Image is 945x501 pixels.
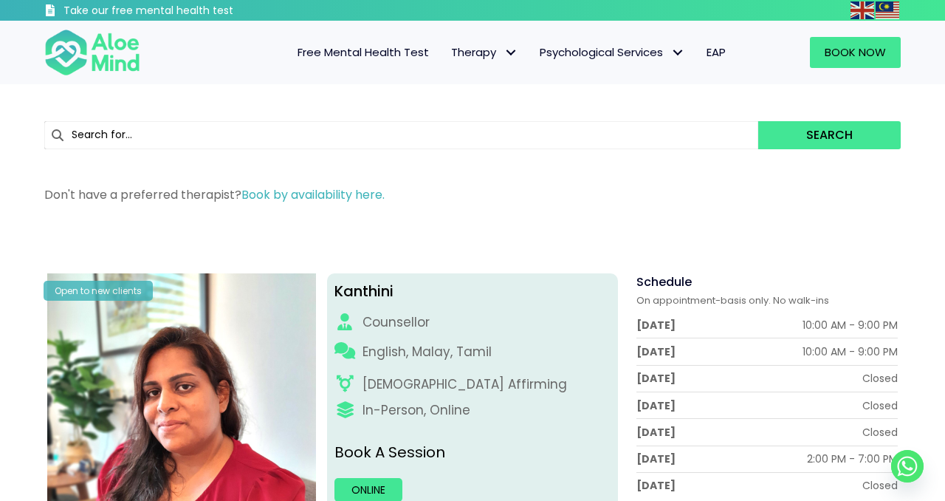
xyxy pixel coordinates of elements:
[862,478,898,493] div: Closed
[44,4,312,21] a: Take our free mental health test
[362,401,470,420] div: In-Person, Online
[636,478,676,493] div: [DATE]
[451,44,518,60] span: Therapy
[63,4,312,18] h3: Take our free mental health test
[44,28,140,77] img: Aloe mind Logo
[862,398,898,413] div: Closed
[636,273,692,290] span: Schedule
[850,1,874,19] img: en
[636,451,676,466] div: [DATE]
[529,37,695,68] a: Psychological ServicesPsychological Services: submenu
[876,1,899,19] img: ms
[695,37,737,68] a: EAP
[636,293,829,307] span: On appointment-basis only. No walk-ins
[286,37,440,68] a: Free Mental Health Test
[362,343,492,361] p: English, Malay, Tamil
[334,281,611,302] div: Kanthini
[803,318,898,333] div: 10:00 AM - 9:00 PM
[807,451,898,466] div: 2:00 PM - 7:00 PM
[636,318,676,333] div: [DATE]
[636,371,676,386] div: [DATE]
[362,313,430,332] div: Counsellor
[636,425,676,440] div: [DATE]
[825,44,886,60] span: Book Now
[362,375,567,394] div: [DEMOGRAPHIC_DATA] Affirming
[862,371,898,386] div: Closed
[810,37,901,68] a: Book Now
[850,1,876,18] a: English
[540,44,684,60] span: Psychological Services
[159,37,737,68] nav: Menu
[334,442,611,463] p: Book A Session
[876,1,901,18] a: Malay
[891,450,924,483] a: Whatsapp
[667,42,688,64] span: Psychological Services: submenu
[707,44,726,60] span: EAP
[636,398,676,413] div: [DATE]
[298,44,429,60] span: Free Mental Health Test
[44,281,153,301] div: Open to new clients
[440,37,529,68] a: TherapyTherapy: submenu
[241,186,385,203] a: Book by availability here.
[44,186,901,203] p: Don't have a preferred therapist?
[44,121,758,149] input: Search for...
[500,42,521,64] span: Therapy: submenu
[636,344,676,359] div: [DATE]
[862,425,898,440] div: Closed
[758,121,901,149] button: Search
[803,344,898,359] div: 10:00 AM - 9:00 PM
